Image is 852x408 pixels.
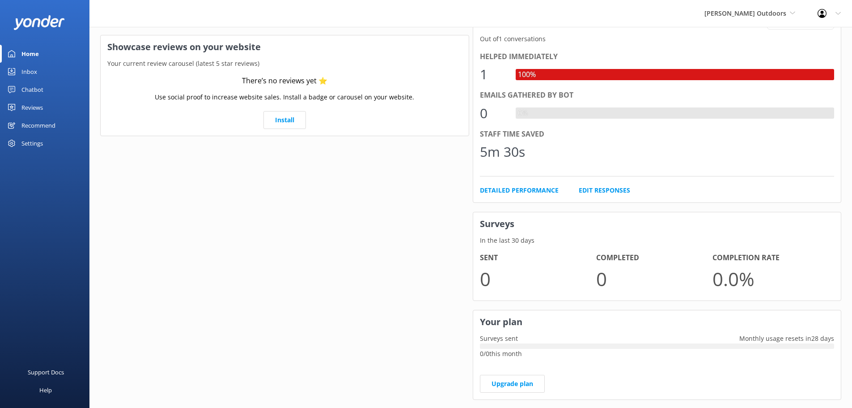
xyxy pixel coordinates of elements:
a: Install [263,111,306,129]
div: Reviews [21,99,43,116]
div: Help [39,381,52,399]
h3: Showcase reviews on your website [101,35,469,59]
div: 1 [480,64,507,85]
p: Out of 1 conversations [473,34,841,44]
h3: Your plan [473,310,841,334]
div: Recommend [21,116,55,134]
div: Emails gathered by bot [480,90,835,101]
p: 0 [596,264,712,294]
h4: Completed [596,252,712,264]
div: 0% [516,107,530,119]
a: Upgrade plan [480,375,545,393]
p: In the last 30 days [473,236,841,245]
p: Surveys sent [473,334,525,344]
div: Inbox [21,63,37,81]
img: yonder-white-logo.png [13,15,65,30]
div: Settings [21,134,43,152]
a: Edit Responses [579,185,630,195]
h4: Completion Rate [712,252,829,264]
p: 0 [480,264,596,294]
div: Support Docs [28,363,64,381]
p: 0 / 0 this month [480,349,835,359]
p: Use social proof to increase website sales. Install a badge or carousel on your website. [155,92,414,102]
span: [PERSON_NAME] Outdoors [704,9,786,17]
div: Staff time saved [480,129,835,140]
h4: Sent [480,252,596,264]
p: Monthly usage resets in 28 days [733,334,841,344]
div: 0 [480,103,507,124]
div: Chatbot [21,81,43,99]
div: 100% [516,69,538,81]
div: 5m 30s [480,141,525,163]
div: Helped immediately [480,51,835,63]
div: There’s no reviews yet ⭐ [242,75,327,87]
p: 0.0 % [712,264,829,294]
div: Home [21,45,39,63]
p: Your current review carousel (latest 5 star reviews) [101,59,469,69]
a: Detailed Performance [480,185,559,195]
h3: Surveys [473,212,841,236]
